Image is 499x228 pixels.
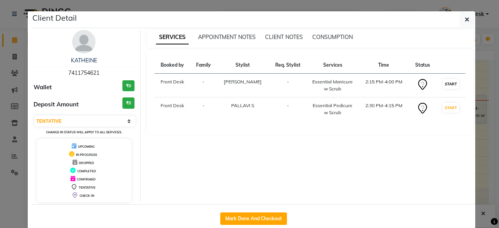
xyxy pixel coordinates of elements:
span: APPOINTMENT NOTES [198,34,256,41]
span: CONSUMPTION [312,34,353,41]
span: SERVICES [156,30,189,44]
td: - [269,97,307,121]
span: CLIENT NOTES [265,34,303,41]
span: Wallet [34,83,52,92]
span: DROPPED [79,161,94,165]
img: avatar [72,30,96,53]
h5: Client Detail [32,12,77,24]
th: Family [190,57,217,74]
span: 7411754621 [68,69,99,76]
button: START [443,79,459,89]
div: Essential Pedicure w Scrub [311,102,354,116]
td: Front Desk [154,74,190,97]
span: IN PROGRESS [76,153,97,157]
th: Time [358,57,409,74]
span: COMPLETED [77,169,96,173]
th: Services [307,57,358,74]
span: CHECK-IN [80,194,94,198]
span: TENTATIVE [79,186,96,189]
span: CONFIRMED [77,177,96,181]
td: - [190,97,217,121]
td: Front Desk [154,97,190,121]
h3: ₹0 [122,80,134,92]
td: - [269,74,307,97]
td: 2:30 PM-4:15 PM [358,97,409,121]
h3: ₹0 [122,97,134,109]
span: [PERSON_NAME] [224,79,262,85]
a: KATHEINE [71,57,97,64]
th: Req. Stylist [269,57,307,74]
th: Stylist [217,57,269,74]
th: Booked by [154,57,190,74]
span: UPCOMING [78,145,95,148]
small: Change in status will apply to all services. [46,130,122,134]
span: PALLAVI S [231,103,254,108]
td: - [190,74,217,97]
div: Essential Manicure w Scrub [311,78,354,92]
span: Deposit Amount [34,100,79,109]
button: Mark Done And Checkout [220,212,287,225]
th: Status [409,57,436,74]
td: 2:15 PM-4:00 PM [358,74,409,97]
button: START [443,103,459,113]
